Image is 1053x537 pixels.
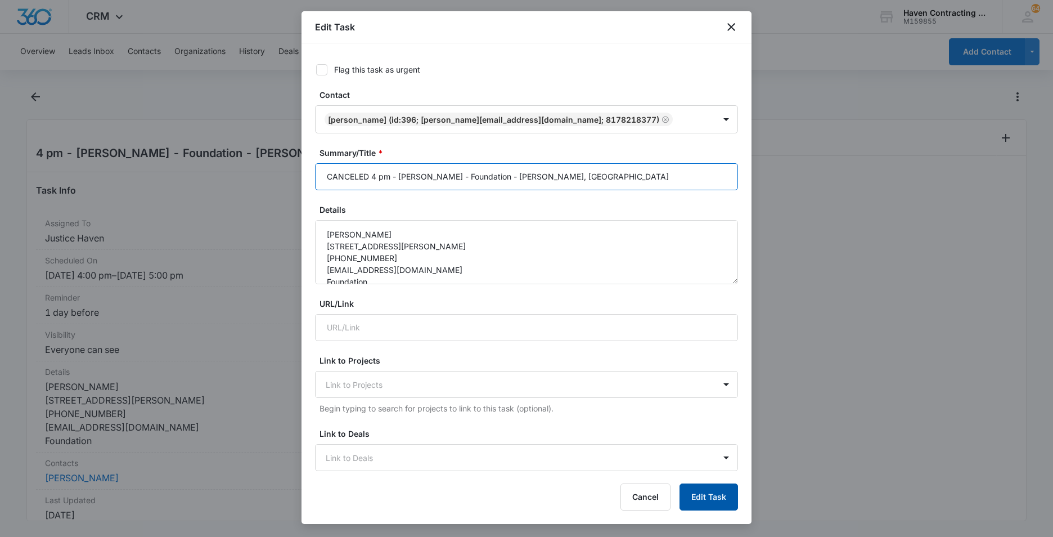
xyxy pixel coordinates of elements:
[319,89,742,101] label: Contact
[620,484,670,511] button: Cancel
[334,64,420,75] div: Flag this task as urgent
[315,163,738,190] input: Summary/Title
[315,314,738,341] input: URL/Link
[319,355,742,366] label: Link to Projects
[315,220,738,284] textarea: [PERSON_NAME] [STREET_ADDRESS][PERSON_NAME] [PHONE_NUMBER] [EMAIL_ADDRESS][DOMAIN_NAME] Foundation
[659,115,669,123] div: Remove Nathan Duboi (ID:396; nathan_duboi@msn.com; 8178218377)
[319,402,738,414] p: Begin typing to search for projects to link to this task (optional).
[315,20,355,34] h1: Edit Task
[319,147,742,159] label: Summary/Title
[319,298,742,310] label: URL/Link
[319,204,742,216] label: Details
[319,428,742,440] label: Link to Deals
[724,20,738,34] button: close
[679,484,738,511] button: Edit Task
[328,115,659,124] div: [PERSON_NAME] (ID:396; [PERSON_NAME][EMAIL_ADDRESS][DOMAIN_NAME]; 8178218377)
